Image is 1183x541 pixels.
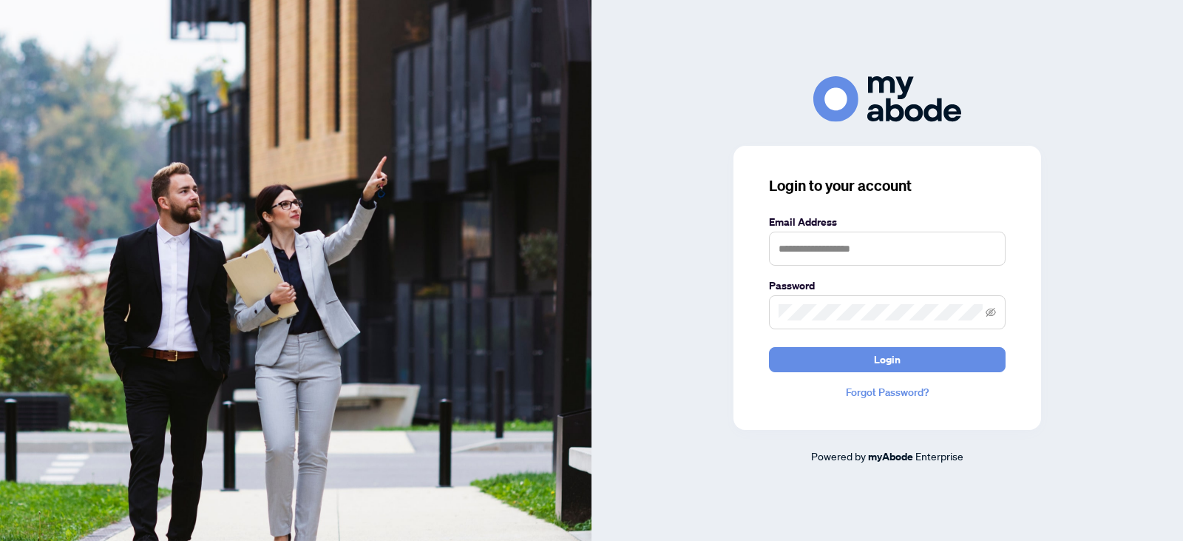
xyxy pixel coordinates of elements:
[769,175,1006,196] h3: Login to your account
[813,76,961,121] img: ma-logo
[769,214,1006,230] label: Email Address
[874,348,901,372] span: Login
[811,449,866,463] span: Powered by
[769,278,1006,294] label: Password
[769,347,1006,372] button: Login
[915,449,963,463] span: Enterprise
[769,384,1006,400] a: Forgot Password?
[868,448,913,465] a: myAbode
[986,307,996,317] span: eye-invisible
